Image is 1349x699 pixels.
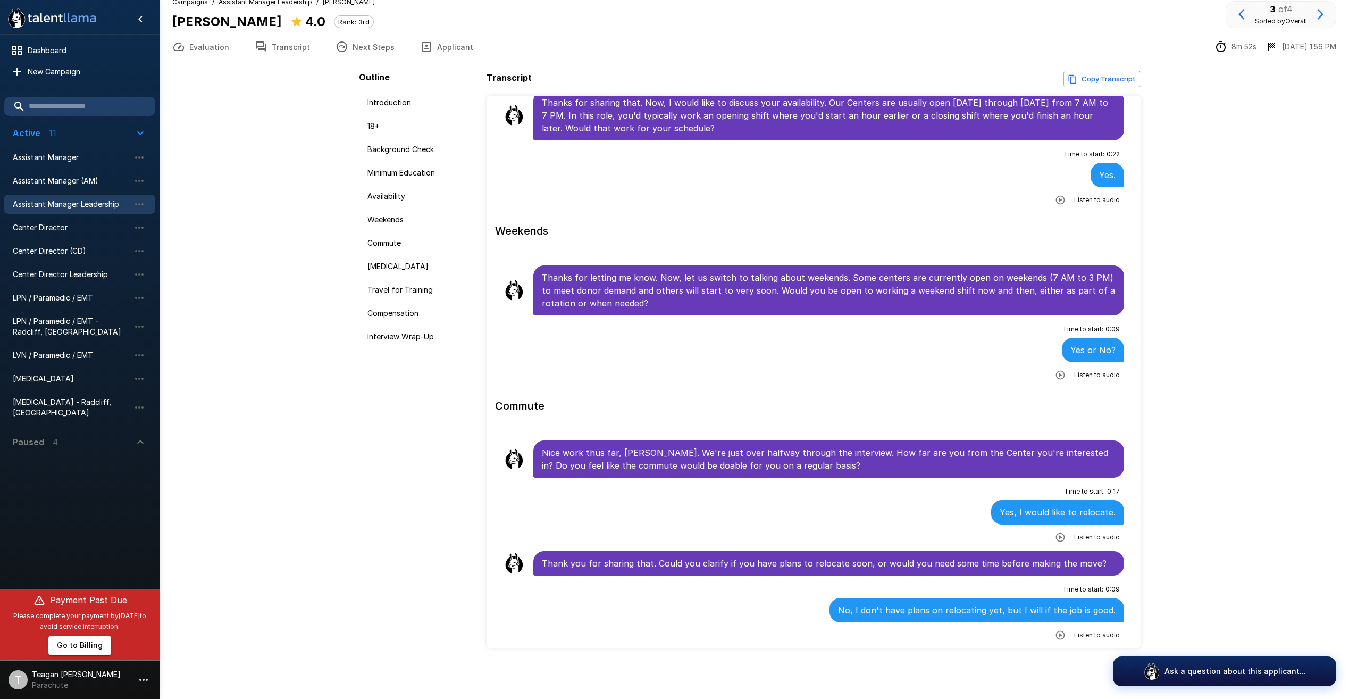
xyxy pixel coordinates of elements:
[542,446,1116,472] p: Nice work thus far, [PERSON_NAME]. We're just over halfway through the interview. How far are you...
[367,97,474,108] span: Introduction
[1063,71,1141,87] button: Copy transcript
[504,280,525,301] img: llama_clean.png
[1255,17,1307,25] span: Sorted by Overall
[504,448,525,470] img: llama_clean.png
[1105,584,1120,595] span: 0 : 09
[367,168,474,178] span: Minimum Education
[1143,663,1160,680] img: logo_glasses@2x.png
[542,271,1116,310] p: Thanks for letting me know. Now, let us switch to talking about weekends. Some centers are curren...
[1105,324,1120,335] span: 0 : 09
[359,140,482,159] div: Background Check
[1074,195,1120,205] span: Listen to audio
[1099,169,1116,181] p: Yes.
[367,285,474,295] span: Travel for Training
[1107,149,1120,160] span: 0 : 22
[1113,656,1336,686] button: Ask a question about this applicant...
[495,389,1133,417] h6: Commute
[1074,532,1120,543] span: Listen to audio
[367,331,474,342] span: Interview Wrap-Up
[487,72,532,83] b: Transcript
[367,214,474,225] span: Weekends
[367,261,474,272] span: [MEDICAL_DATA]
[1000,506,1116,519] p: Yes, I would like to relocate.
[367,238,474,248] span: Commute
[359,304,482,323] div: Compensation
[160,32,242,62] button: Evaluation
[542,557,1116,570] p: Thank you for sharing that. Could you clarify if you have plans to relocate soon, or would you ne...
[1265,40,1336,53] div: The date and time when the interview was completed
[1070,344,1116,356] p: Yes or No?
[407,32,486,62] button: Applicant
[367,191,474,202] span: Availability
[359,163,482,182] div: Minimum Education
[504,105,525,126] img: llama_clean.png
[359,327,482,346] div: Interview Wrap-Up
[359,280,482,299] div: Travel for Training
[1074,370,1120,380] span: Listen to audio
[1278,4,1292,14] span: of 4
[359,117,482,136] div: 18+
[359,234,482,253] div: Commute
[359,210,482,229] div: Weekends
[323,32,407,62] button: Next Steps
[1231,41,1256,52] p: 8m 52s
[1063,149,1104,160] span: Time to start :
[1107,486,1120,497] span: 0 : 17
[367,144,474,155] span: Background Check
[838,604,1116,617] p: No, I don't have plans on relocating yet, but I will if the job is good.
[1074,630,1120,640] span: Listen to audio
[1164,666,1306,677] p: Ask a question about this applicant...
[1282,41,1336,52] p: [DATE] 1:56 PM
[1214,40,1256,53] div: The time between starting and completing the interview
[359,187,482,206] div: Availability
[359,257,482,276] div: [MEDICAL_DATA]
[305,14,325,29] b: 4.0
[1270,4,1276,14] b: 3
[359,72,390,82] b: Outline
[1064,486,1105,497] span: Time to start :
[1062,584,1103,595] span: Time to start :
[359,93,482,112] div: Introduction
[1062,324,1103,335] span: Time to start :
[334,18,373,26] span: Rank: 3rd
[367,121,474,131] span: 18+
[367,308,474,319] span: Compensation
[542,96,1116,135] p: Thanks for sharing that. Now, I would like to discuss your availability. Our Centers are usually ...
[504,553,525,574] img: llama_clean.png
[172,14,282,29] b: [PERSON_NAME]
[495,214,1133,242] h6: Weekends
[242,32,323,62] button: Transcript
